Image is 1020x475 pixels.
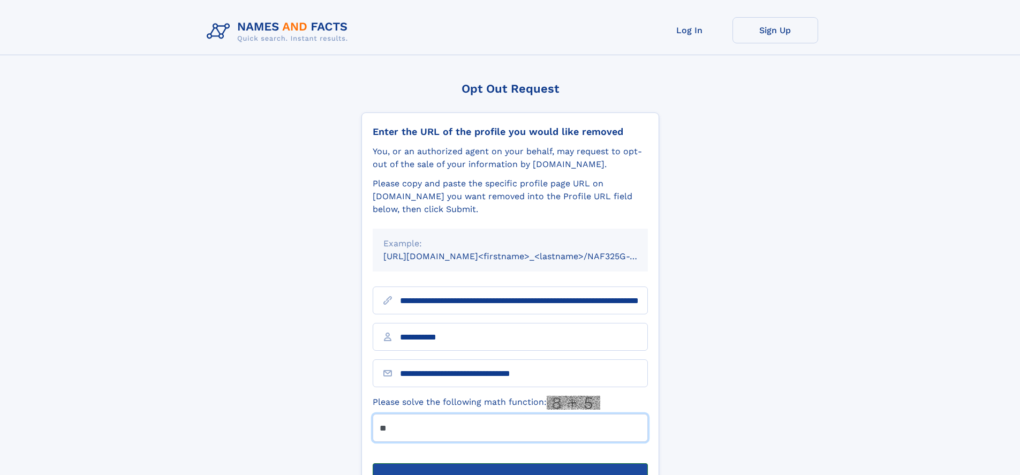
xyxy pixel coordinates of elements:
[361,82,659,95] div: Opt Out Request
[383,251,668,261] small: [URL][DOMAIN_NAME]<firstname>_<lastname>/NAF325G-xxxxxxxx
[732,17,818,43] a: Sign Up
[647,17,732,43] a: Log In
[373,177,648,216] div: Please copy and paste the specific profile page URL on [DOMAIN_NAME] you want removed into the Pr...
[373,396,600,410] label: Please solve the following math function:
[373,145,648,171] div: You, or an authorized agent on your behalf, may request to opt-out of the sale of your informatio...
[202,17,357,46] img: Logo Names and Facts
[373,126,648,138] div: Enter the URL of the profile you would like removed
[383,237,637,250] div: Example:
